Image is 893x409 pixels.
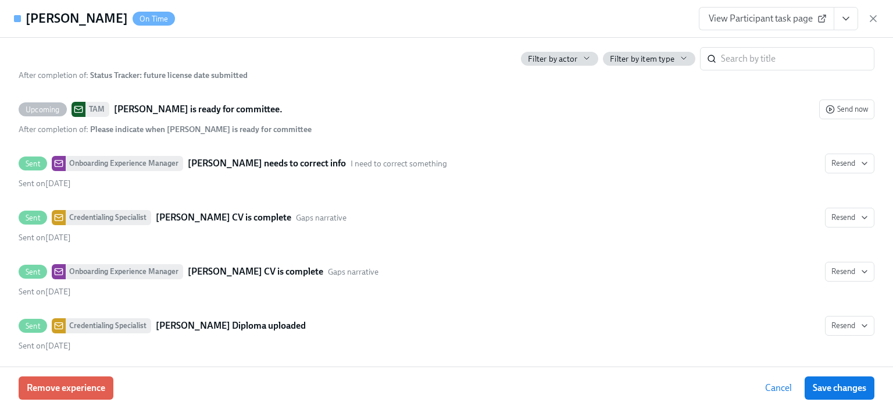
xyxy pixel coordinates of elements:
[610,54,674,65] span: Filter by item type
[66,318,151,333] div: Credentialing Specialist
[133,15,175,23] span: On Time
[825,262,874,282] button: SentOnboarding Experience Manager[PERSON_NAME] CV is completeGaps narrativeSent on[DATE]
[66,264,183,279] div: Onboarding Experience Manager
[813,382,866,394] span: Save changes
[351,158,447,169] span: This message uses the "I need to correct something" audience
[90,70,248,80] strong: Status Tracker: future license date submitted
[156,319,306,333] strong: [PERSON_NAME] Diploma uploaded
[825,208,874,227] button: SentCredentialing Specialist[PERSON_NAME] CV is completeGaps narrativeSent on[DATE]
[19,159,47,168] span: Sent
[19,287,71,297] span: Tuesday, August 12th 2025, 7:12 am
[27,382,105,394] span: Remove experience
[66,156,183,171] div: Onboarding Experience Manager
[296,212,347,223] span: This message uses the "Gaps narrative" audience
[805,376,874,400] button: Save changes
[765,382,792,394] span: Cancel
[19,179,71,189] span: Tuesday, August 12th 2025, 7:06 am
[603,52,695,66] button: Filter by item type
[188,265,323,279] strong: [PERSON_NAME] CV is complete
[831,158,868,169] span: Resend
[831,320,868,332] span: Resend
[825,154,874,173] button: SentOnboarding Experience Manager[PERSON_NAME] needs to correct infoI need to correct somethingSe...
[19,233,71,243] span: Tuesday, August 12th 2025, 7:12 am
[114,102,283,116] strong: [PERSON_NAME] is ready for committee.
[19,341,71,351] span: Tuesday, August 12th 2025, 1:58 pm
[66,210,151,225] div: Credentialing Specialist
[19,214,47,222] span: Sent
[19,105,67,114] span: Upcoming
[528,54,577,65] span: Filter by actor
[825,316,874,336] button: SentCredentialing Specialist[PERSON_NAME] Diploma uploadedSent on[DATE]
[19,268,47,276] span: Sent
[826,104,868,115] span: Send now
[757,376,800,400] button: Cancel
[521,52,598,66] button: Filter by actor
[19,124,312,135] div: After completion of :
[699,7,834,30] a: View Participant task page
[328,266,378,278] span: This message uses the "Gaps narrative" audience
[19,376,113,400] button: Remove experience
[831,212,868,223] span: Resend
[709,13,824,24] span: View Participant task page
[26,10,128,27] h4: [PERSON_NAME]
[831,266,868,278] span: Resend
[85,102,109,117] div: TAM
[19,322,47,330] span: Sent
[90,125,312,134] strong: Please indicate when [PERSON_NAME] is ready for committee
[721,47,874,70] input: Search by title
[156,211,291,225] strong: [PERSON_NAME] CV is complete
[188,157,346,170] strong: [PERSON_NAME] needs to correct info
[19,70,248,81] div: After completion of :
[834,7,858,30] button: View task page
[819,99,874,119] button: UpcomingTAM[PERSON_NAME] is ready for committee.After completion of: Please indicate when [PERSON...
